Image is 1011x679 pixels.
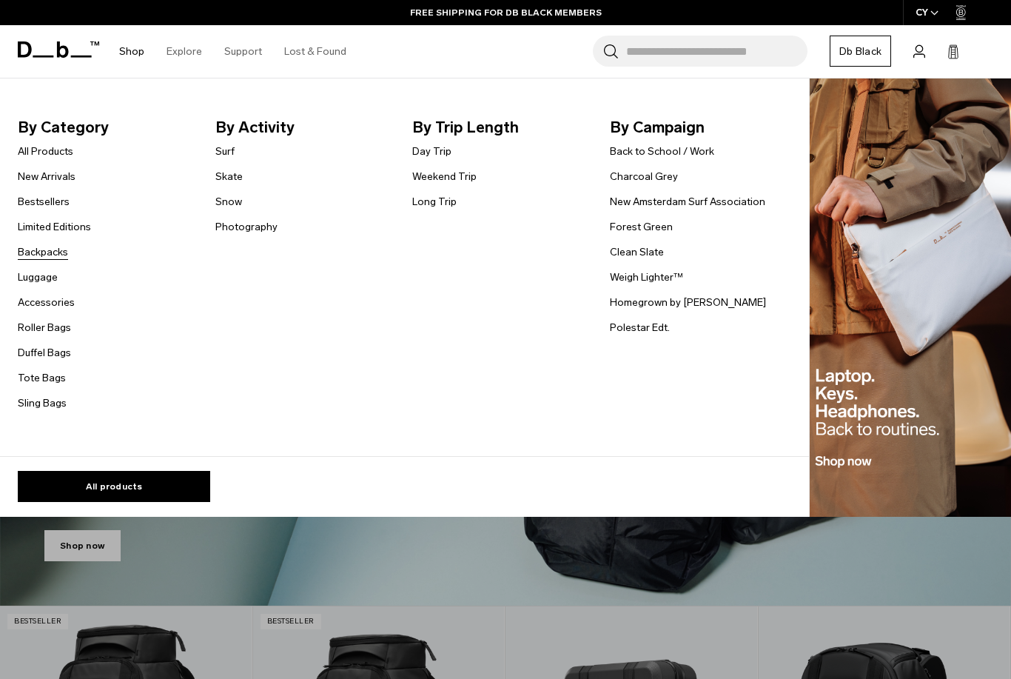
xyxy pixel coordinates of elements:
span: By Category [18,116,192,139]
a: Clean Slate [610,244,664,260]
a: Luggage [18,270,58,285]
a: Backpacks [18,244,68,260]
a: Snow [215,194,242,210]
a: Bestsellers [18,194,70,210]
a: Duffel Bags [18,345,71,361]
a: Forest Green [610,219,673,235]
a: Weekend Trip [412,169,477,184]
span: By Campaign [610,116,784,139]
a: FREE SHIPPING FOR DB BLACK MEMBERS [410,6,602,19]
a: Polestar Edt. [610,320,670,335]
a: Sling Bags [18,395,67,411]
a: Lost & Found [284,25,346,78]
a: Tote Bags [18,370,66,386]
a: Db Black [830,36,891,67]
a: Skate [215,169,243,184]
a: Homegrown by [PERSON_NAME] [610,295,766,310]
span: By Trip Length [412,116,586,139]
a: Charcoal Grey [610,169,678,184]
a: New Amsterdam Surf Association [610,194,765,210]
a: Roller Bags [18,320,71,335]
a: Photography [215,219,278,235]
a: New Arrivals [18,169,75,184]
a: All products [18,471,210,502]
a: Explore [167,25,202,78]
nav: Main Navigation [108,25,357,78]
a: Shop [119,25,144,78]
a: Weigh Lighter™ [610,270,683,285]
a: Back to School / Work [610,144,714,159]
a: Day Trip [412,144,451,159]
img: Db [810,78,1011,518]
a: Support [224,25,262,78]
a: Surf [215,144,235,159]
span: By Activity [215,116,389,139]
a: Limited Editions [18,219,91,235]
a: Accessories [18,295,75,310]
a: All Products [18,144,73,159]
a: Long Trip [412,194,457,210]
